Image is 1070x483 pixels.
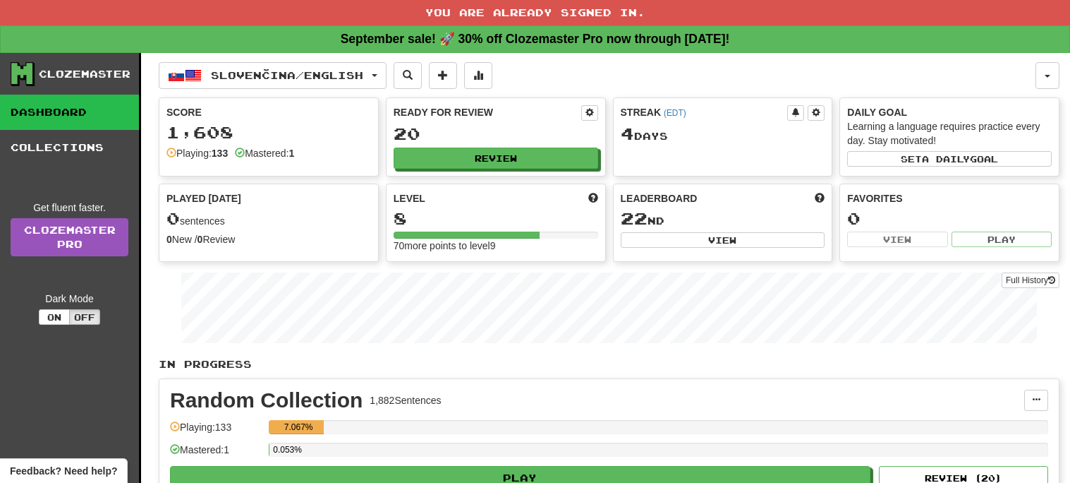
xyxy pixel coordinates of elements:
[1002,273,1059,288] button: Full History
[170,420,262,443] div: Playing: 133
[464,62,492,89] button: More stats
[847,151,1052,167] button: Seta dailygoal
[370,393,441,407] div: 1,882 Sentences
[235,146,294,160] div: Mastered:
[11,201,128,215] div: Get fluent faster.
[394,148,598,169] button: Review
[273,420,324,434] div: 7.067%
[922,154,970,164] span: a daily
[847,191,1052,205] div: Favorites
[664,108,686,118] a: (EDT)
[621,191,698,205] span: Leaderboard
[69,309,100,325] button: Off
[11,292,128,306] div: Dark Mode
[394,62,422,89] button: Search sentences
[341,32,730,46] strong: September sale! 🚀 30% off Clozemaster Pro now through [DATE]!
[11,218,128,256] a: ClozemasterPro
[212,148,228,159] strong: 133
[166,234,172,245] strong: 0
[429,62,457,89] button: Add sentence to collection
[211,69,363,81] span: Slovenčina / English
[621,208,648,228] span: 22
[394,191,425,205] span: Level
[588,191,598,205] span: Score more points to level up
[621,105,788,119] div: Streak
[952,232,1052,247] button: Play
[621,124,634,143] span: 4
[166,208,180,228] span: 0
[847,232,947,247] button: View
[621,125,825,143] div: Day s
[170,443,262,466] div: Mastered: 1
[166,191,241,205] span: Played [DATE]
[166,124,371,141] div: 1,608
[10,464,117,478] span: Open feedback widget
[394,239,598,253] div: 70 more points to level 9
[847,105,1052,119] div: Daily Goal
[166,232,371,246] div: New / Review
[394,105,581,119] div: Ready for Review
[288,148,294,159] strong: 1
[39,309,70,325] button: On
[815,191,825,205] span: This week in points, UTC
[197,234,203,245] strong: 0
[847,119,1052,148] div: Learning a language requires practice every day. Stay motivated!
[621,210,825,228] div: nd
[394,125,598,143] div: 20
[621,232,825,248] button: View
[159,357,1059,371] p: In Progress
[847,210,1052,227] div: 0
[159,62,387,89] button: Slovenčina/English
[166,210,371,228] div: sentences
[39,67,130,81] div: Clozemaster
[170,390,363,411] div: Random Collection
[394,210,598,227] div: 8
[166,105,371,119] div: Score
[166,146,228,160] div: Playing:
